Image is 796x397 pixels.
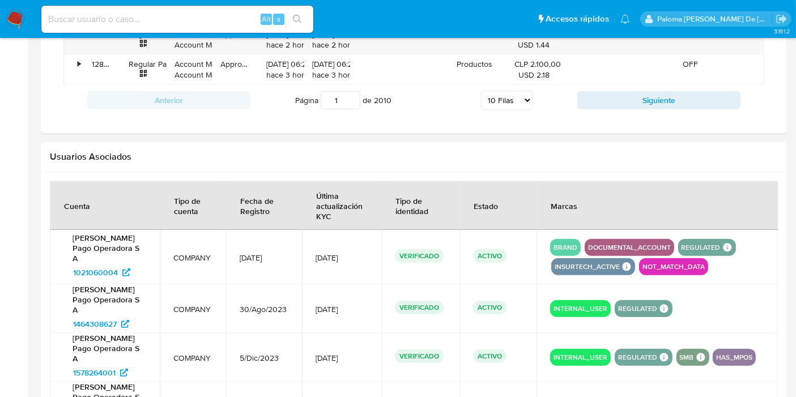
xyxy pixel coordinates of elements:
span: s [277,14,280,24]
button: search-icon [286,11,309,27]
h2: Usuarios Asociados [50,151,778,163]
span: Alt [262,14,271,24]
a: Notificaciones [620,14,630,24]
input: Buscar usuario o caso... [41,12,313,27]
span: 3.161.2 [774,27,790,36]
span: Accesos rápidos [546,13,609,25]
p: paloma.falcondesoto@mercadolibre.cl [658,14,772,24]
a: Salir [776,13,788,25]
